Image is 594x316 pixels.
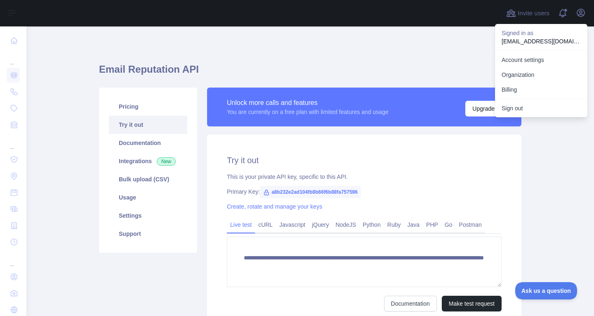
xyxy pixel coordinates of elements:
a: Documentation [109,134,187,152]
div: This is your private API key, specific to this API. [227,173,502,181]
a: Bulk upload (CSV) [109,170,187,188]
a: Settings [109,207,187,225]
a: Integrations New [109,152,187,170]
button: Invite users [504,7,551,20]
span: Invite users [518,9,549,18]
h1: Email Reputation API [99,63,521,83]
a: jQuery [309,218,332,231]
a: Live test [227,218,255,231]
a: cURL [255,218,276,231]
a: Java [404,218,423,231]
div: ... [7,251,20,268]
a: Documentation [384,296,437,311]
button: Billing [495,82,587,97]
div: You are currently on a free plan with limited features and usage [227,108,389,116]
a: Try it out [109,116,187,134]
div: ... [7,50,20,66]
span: New [157,157,176,166]
p: Signed in as [502,29,581,37]
a: Ruby [384,218,404,231]
button: Make test request [442,296,502,311]
a: Create, rotate and manage your keys [227,203,322,210]
a: Pricing [109,97,187,116]
button: Sign out [495,101,587,116]
span: a8b232e2ad104fb8b66f6b88fa757596 [260,186,361,198]
a: Support [109,225,187,243]
a: PHP [423,218,441,231]
a: Usage [109,188,187,207]
a: NodeJS [332,218,359,231]
a: Python [359,218,384,231]
a: Account settings [495,52,587,67]
iframe: Toggle Customer Support [515,282,577,299]
h2: Try it out [227,154,502,166]
div: ... [7,134,20,150]
div: Unlock more calls and features [227,98,389,108]
a: Go [441,218,456,231]
a: Organization [495,67,587,82]
div: Primary Key: [227,188,502,196]
a: Postman [456,218,485,231]
button: Upgrade [465,101,502,116]
p: [EMAIL_ADDRESS][DOMAIN_NAME] [502,37,581,45]
a: Javascript [276,218,309,231]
